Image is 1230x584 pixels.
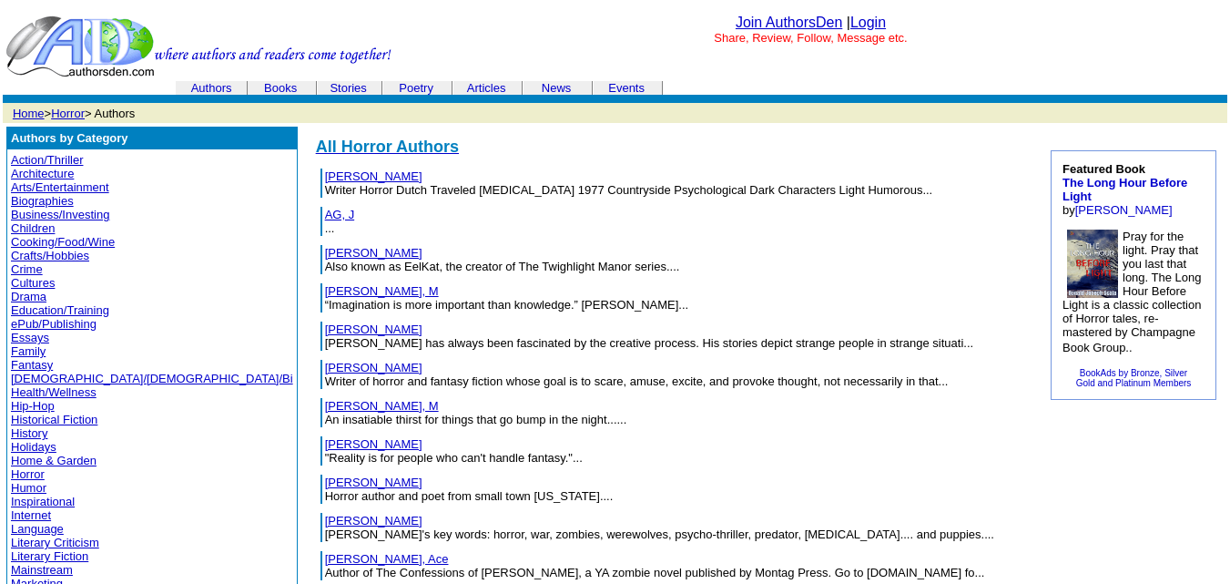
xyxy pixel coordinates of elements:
a: Crafts/Hobbies [11,249,89,262]
font: by [1062,162,1187,217]
font: "Reality is for people who can't handle fantasy."... [325,451,583,465]
a: Arts/Entertainment [11,180,109,194]
a: [PERSON_NAME] [325,476,422,489]
font: “Imagination is more important than knowledge.” [PERSON_NAME]... [325,298,689,312]
a: Events [608,81,645,95]
a: Architecture [11,167,74,180]
img: cleardot.gif [1225,97,1225,101]
a: Biographies [11,194,74,208]
img: cleardot.gif [522,87,523,88]
a: Literary Criticism [11,536,99,549]
font: Share, Review, Follow, Message etc. [714,31,907,45]
a: [PERSON_NAME] [1075,203,1173,217]
a: Mainstream [11,563,73,577]
font: ... [325,221,335,235]
a: Inspirational [11,495,75,508]
a: [PERSON_NAME] [325,169,422,183]
a: [PERSON_NAME] [325,323,422,336]
a: Horror [51,107,85,120]
a: Internet [11,508,51,522]
img: header_logo2.gif [5,15,391,78]
b: Featured Book [1062,162,1187,203]
img: cleardot.gif [593,87,594,88]
a: Books [264,81,297,95]
a: Holidays [11,440,56,454]
a: [PERSON_NAME] [325,514,422,528]
img: cleardot.gif [452,87,452,88]
a: Horror [11,467,45,481]
font: > > Authors [13,107,135,120]
a: Stories [330,81,366,95]
a: Historical Fiction [11,413,97,426]
a: The Long Hour Before Light [1062,176,1187,203]
font: Writer of horror and fantasy fiction whose goal is to scare, amuse, excite, and provoke thought, ... [325,374,949,388]
a: History [11,426,47,440]
a: Essays [11,331,49,344]
font: Pray for the light. Pray that you last that long. The Long Hour Before Light is a classic collect... [1062,230,1202,354]
a: Children [11,221,55,235]
img: cleardot.gif [177,87,178,88]
a: Cultures [11,276,55,290]
font: [PERSON_NAME]'s key words: horror, war, zombies, werewolves, psycho-thriller, predator, [MEDICAL_... [325,528,994,541]
font: Author of The Confessions of [PERSON_NAME], a YA zombie novel published by Montag Press. Go to [D... [325,566,985,579]
a: [PERSON_NAME] [325,437,422,451]
a: [PERSON_NAME] [325,246,422,260]
img: 78119.jpg [1067,230,1118,298]
a: [PERSON_NAME], M [325,284,439,298]
font: Horror author and poet from small town [US_STATE].... [325,489,614,503]
img: cleardot.gif [523,87,524,88]
a: News [542,81,572,95]
a: Articles [467,81,506,95]
a: Home & Garden [11,454,97,467]
a: ePub/Publishing [11,317,97,331]
a: BookAds by Bronze, SilverGold and Platinum Members [1076,368,1192,388]
img: cleardot.gif [316,87,317,88]
a: Action/Thriller [11,153,83,167]
a: Authors [191,81,232,95]
a: Drama [11,290,46,303]
a: Login [850,15,886,30]
img: cleardot.gif [662,87,663,88]
a: Education/Training [11,303,109,317]
a: Fantasy [11,358,53,372]
a: All Horror Authors [316,139,459,155]
a: Humor [11,481,46,495]
a: Health/Wellness [11,385,97,399]
a: Literary Fiction [11,549,88,563]
a: Family [11,344,46,358]
font: Also known as EelKat, the creator of The Twighlight Manor series.... [325,260,680,273]
a: [DEMOGRAPHIC_DATA]/[DEMOGRAPHIC_DATA]/Bi [11,372,293,385]
a: [PERSON_NAME], Ace [325,552,449,566]
font: All Horror Authors [316,138,459,156]
a: Language [11,522,64,536]
a: Join AuthorsDen [736,15,842,30]
img: cleardot.gif [381,87,382,88]
img: cleardot.gif [247,87,248,88]
a: Business/Investing [11,208,109,221]
font: | [847,15,886,30]
img: cleardot.gif [452,87,453,88]
font: An insatiable thirst for things that go bump in the night...... [325,413,627,426]
img: cleardot.gif [178,87,178,88]
a: Poetry [399,81,433,95]
a: Crime [11,262,43,276]
font: Writer Horror Dutch Traveled [MEDICAL_DATA] 1977 Countryside Psychological Dark Characters Light ... [325,183,933,197]
a: [PERSON_NAME] [325,361,422,374]
a: Home [13,107,45,120]
font: [PERSON_NAME] has always been fascinated by the creative process. His stories depict strange peop... [325,336,973,350]
a: Cooking/Food/Wine [11,235,115,249]
img: cleardot.gif [317,87,318,88]
a: Hip-Hop [11,399,55,413]
a: [PERSON_NAME], M [325,399,439,413]
b: Authors by Category [11,131,128,145]
img: cleardot.gif [592,87,593,88]
img: cleardot.gif [176,87,177,88]
a: AG, J [325,208,355,221]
